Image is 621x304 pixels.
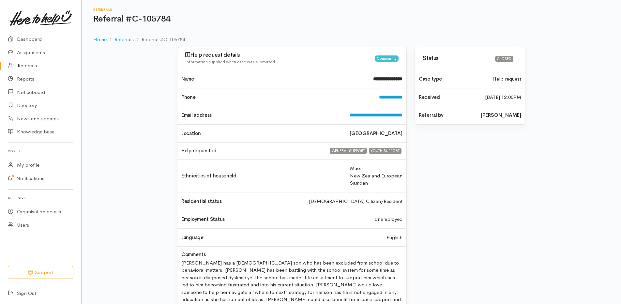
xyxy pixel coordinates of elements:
[489,75,525,83] div: Help request
[181,95,371,100] h4: Phone
[8,193,73,202] h6: Settings
[330,148,367,154] div: GENERAL SUPPORT
[181,216,225,222] span: Employment Status
[419,113,473,118] h4: Referral by
[181,76,365,82] h4: Name
[305,198,406,205] div: [DEMOGRAPHIC_DATA] Citizen/Resident
[375,55,399,62] div: Community
[8,266,73,279] button: Support
[134,36,185,43] li: Referral #C-105784
[485,94,521,101] time: [DATE] 12:00PM
[185,59,275,65] span: Information supplied when case was submitted
[8,147,73,156] h6: Profile
[114,36,134,43] a: Referrals
[350,130,402,137] b: [GEOGRAPHIC_DATA]
[93,14,609,24] h1: Referral #C-105784
[181,148,321,154] h4: Help requested
[419,95,477,100] h4: Received
[93,36,107,43] a: Home
[423,55,491,62] h3: Status
[369,148,401,154] div: YOUTH SUPPORT
[346,165,406,187] div: Maori New Zealand European Samoan
[495,56,513,62] div: Closed
[181,235,204,240] h4: Language
[419,76,485,82] h4: Case type
[181,198,222,204] span: Residential status
[181,131,342,136] h4: Location
[371,216,406,223] div: Unemployed
[481,112,521,119] b: [PERSON_NAME]
[383,234,406,241] div: English
[93,32,609,47] nav: breadcrumb
[181,252,206,257] h4: Comments
[181,113,342,118] h4: Email address
[185,52,375,58] h3: Help request details
[93,8,609,11] h6: Referrals
[181,173,236,179] span: Ethnicities of household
